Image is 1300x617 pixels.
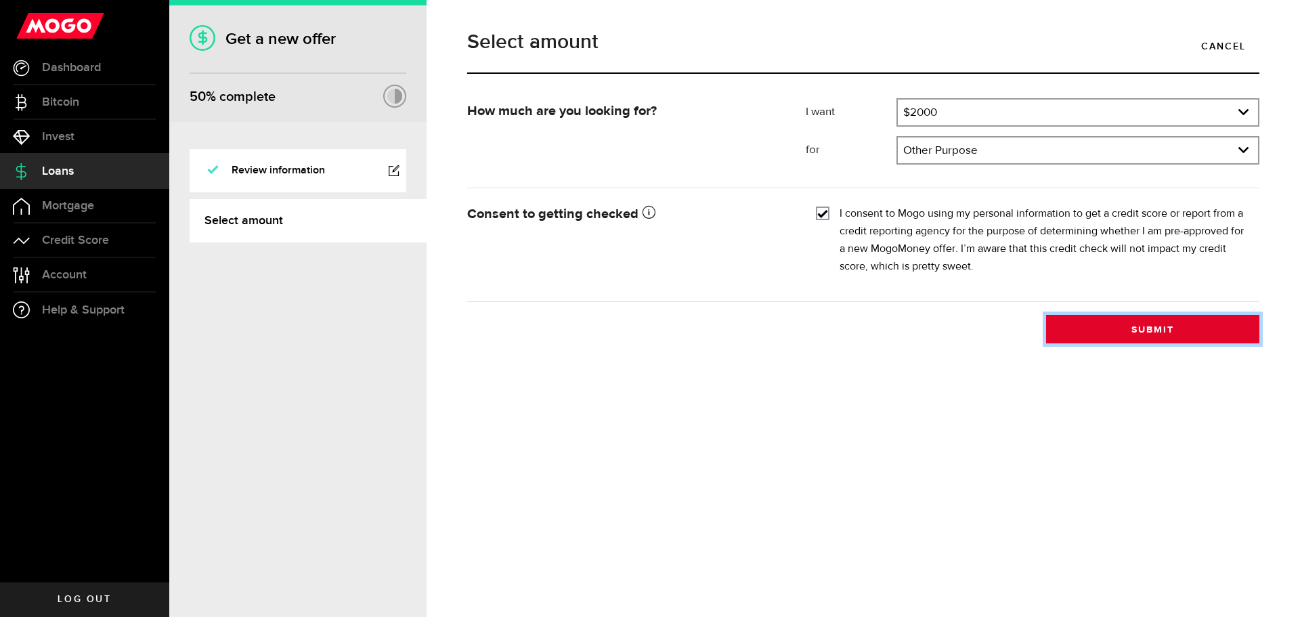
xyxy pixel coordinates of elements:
[190,85,276,109] div: % complete
[42,131,74,143] span: Invest
[467,104,657,118] strong: How much are you looking for?
[42,200,94,212] span: Mortgage
[42,96,79,108] span: Bitcoin
[190,149,406,192] a: Review information
[467,207,655,221] strong: Consent to getting checked
[42,269,87,281] span: Account
[816,205,829,219] input: I consent to Mogo using my personal information to get a credit score or report from a credit rep...
[42,62,101,74] span: Dashboard
[11,5,51,46] button: Open LiveChat chat widget
[806,104,896,121] label: I want
[1046,315,1259,343] button: Submit
[42,234,109,247] span: Credit Score
[190,29,406,49] h1: Get a new offer
[1188,32,1259,60] a: Cancel
[806,142,896,158] label: for
[840,205,1249,276] label: I consent to Mogo using my personal information to get a credit score or report from a credit rep...
[190,89,206,105] span: 50
[42,304,125,316] span: Help & Support
[898,137,1258,163] a: expand select
[467,32,1259,52] h1: Select amount
[42,165,74,177] span: Loans
[58,595,111,604] span: Log out
[190,199,427,242] a: Select amount
[898,100,1258,125] a: expand select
